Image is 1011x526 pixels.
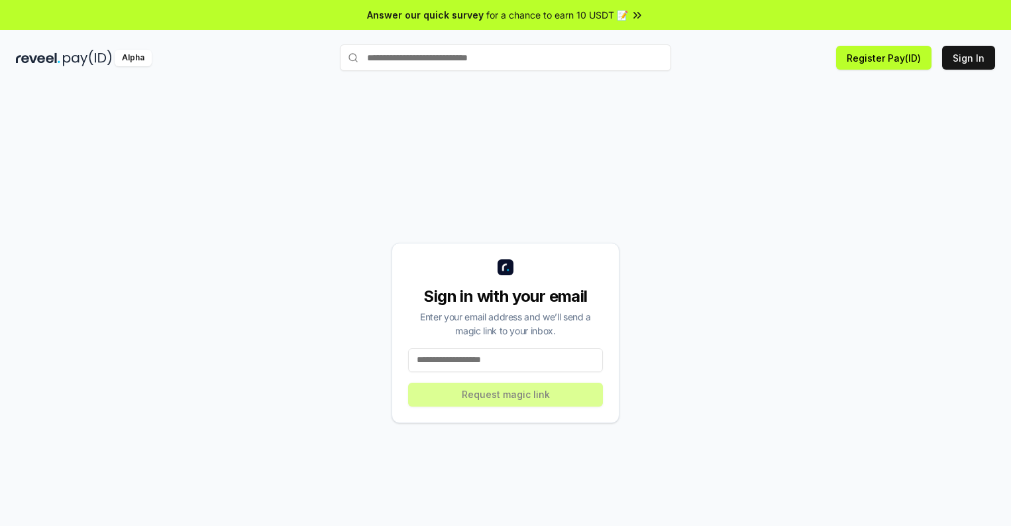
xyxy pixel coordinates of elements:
div: Sign in with your email [408,286,603,307]
img: logo_small [498,259,513,275]
img: reveel_dark [16,50,60,66]
div: Alpha [115,50,152,66]
img: pay_id [63,50,112,66]
span: for a chance to earn 10 USDT 📝 [486,8,628,22]
div: Enter your email address and we’ll send a magic link to your inbox. [408,310,603,338]
button: Sign In [942,46,995,70]
button: Register Pay(ID) [836,46,931,70]
span: Answer our quick survey [367,8,484,22]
